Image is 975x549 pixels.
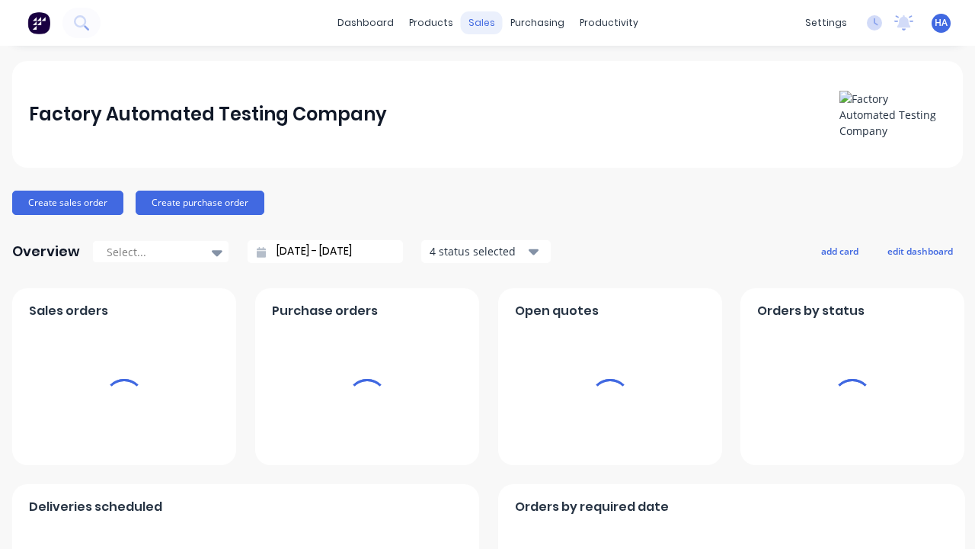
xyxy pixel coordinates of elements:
span: HA [935,16,948,30]
button: 4 status selected [421,240,551,263]
a: dashboard [330,11,401,34]
span: Deliveries scheduled [29,498,162,516]
span: Purchase orders [272,302,378,320]
span: Open quotes [515,302,599,320]
div: Overview [12,236,80,267]
div: productivity [572,11,646,34]
button: Create sales order [12,191,123,215]
div: purchasing [503,11,572,34]
div: Factory Automated Testing Company [29,99,387,130]
div: products [401,11,461,34]
div: sales [461,11,503,34]
img: Factory [27,11,50,34]
span: Orders by required date [515,498,669,516]
div: 4 status selected [430,243,526,259]
button: edit dashboard [877,241,963,261]
span: Sales orders [29,302,108,320]
img: Factory Automated Testing Company [839,91,946,139]
button: add card [811,241,868,261]
span: Orders by status [757,302,865,320]
div: settings [798,11,855,34]
button: Create purchase order [136,191,264,215]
